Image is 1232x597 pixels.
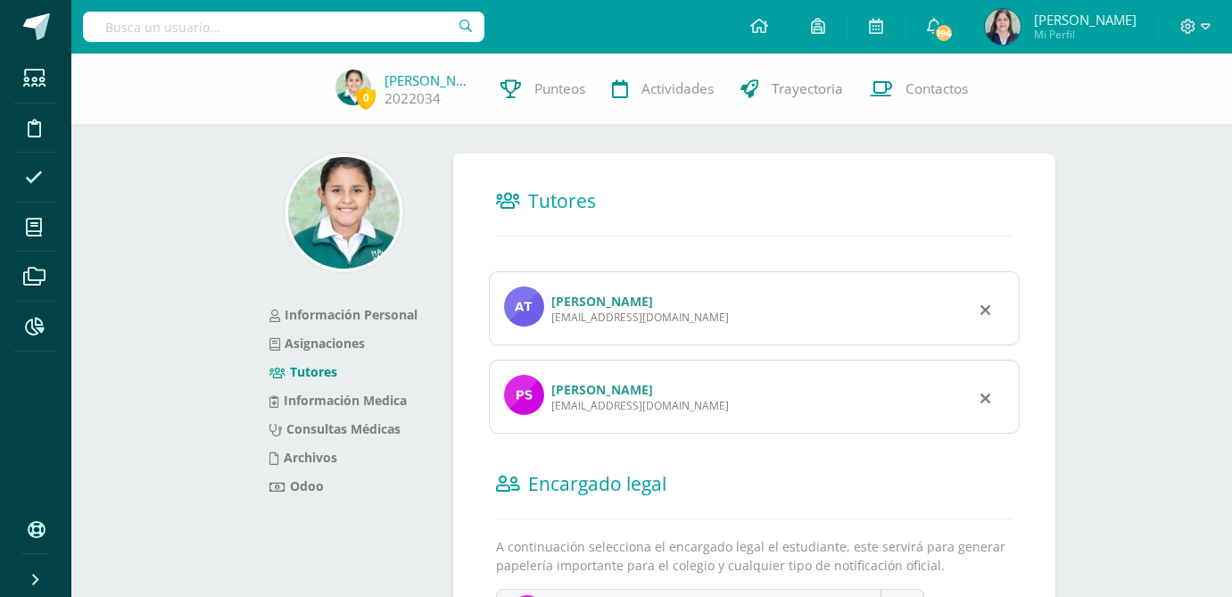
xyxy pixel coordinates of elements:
span: Tutores [528,188,596,213]
span: Encargado legal [528,471,666,496]
div: Remover [980,298,990,319]
a: [PERSON_NAME] [384,71,474,89]
img: 0c7bcd799eb2b3ae8c73e206a6370d9c.png [335,70,371,105]
a: Contactos [856,54,981,125]
span: Trayectoria [772,79,843,98]
span: 0 [356,87,376,109]
span: Contactos [905,79,968,98]
span: [PERSON_NAME] [1034,11,1137,29]
img: 3cfc2cf642fbf579a027239e38c32aa8.png [288,157,400,269]
div: [EMAIL_ADDRESS][DOMAIN_NAME] [551,310,729,325]
a: Información Medica [269,392,407,409]
a: Punteos [487,54,599,125]
img: 4580ac292eff67b9f38c534a54293cd6.png [985,9,1021,45]
span: 194 [934,23,954,43]
a: Odoo [269,477,324,494]
div: [EMAIL_ADDRESS][DOMAIN_NAME] [551,398,729,413]
span: Mi Perfil [1034,27,1137,42]
p: A continuación selecciona el encargado legal el estudiante, este servirá para generar papelería i... [496,537,1013,575]
a: Información Personal [269,306,418,323]
input: Busca un usuario... [83,12,484,42]
div: Remover [980,386,990,408]
span: Actividades [641,79,714,98]
img: profile image [504,375,544,415]
a: Tutores [269,363,337,380]
a: 2022034 [384,89,441,108]
a: [PERSON_NAME] [551,293,653,310]
a: Consultas Médicas [269,420,401,437]
a: [PERSON_NAME] [551,381,653,398]
img: profile image [504,286,544,327]
span: Punteos [534,79,585,98]
a: Actividades [599,54,727,125]
a: Archivos [269,449,337,466]
a: Asignaciones [269,335,365,352]
a: Trayectoria [727,54,856,125]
